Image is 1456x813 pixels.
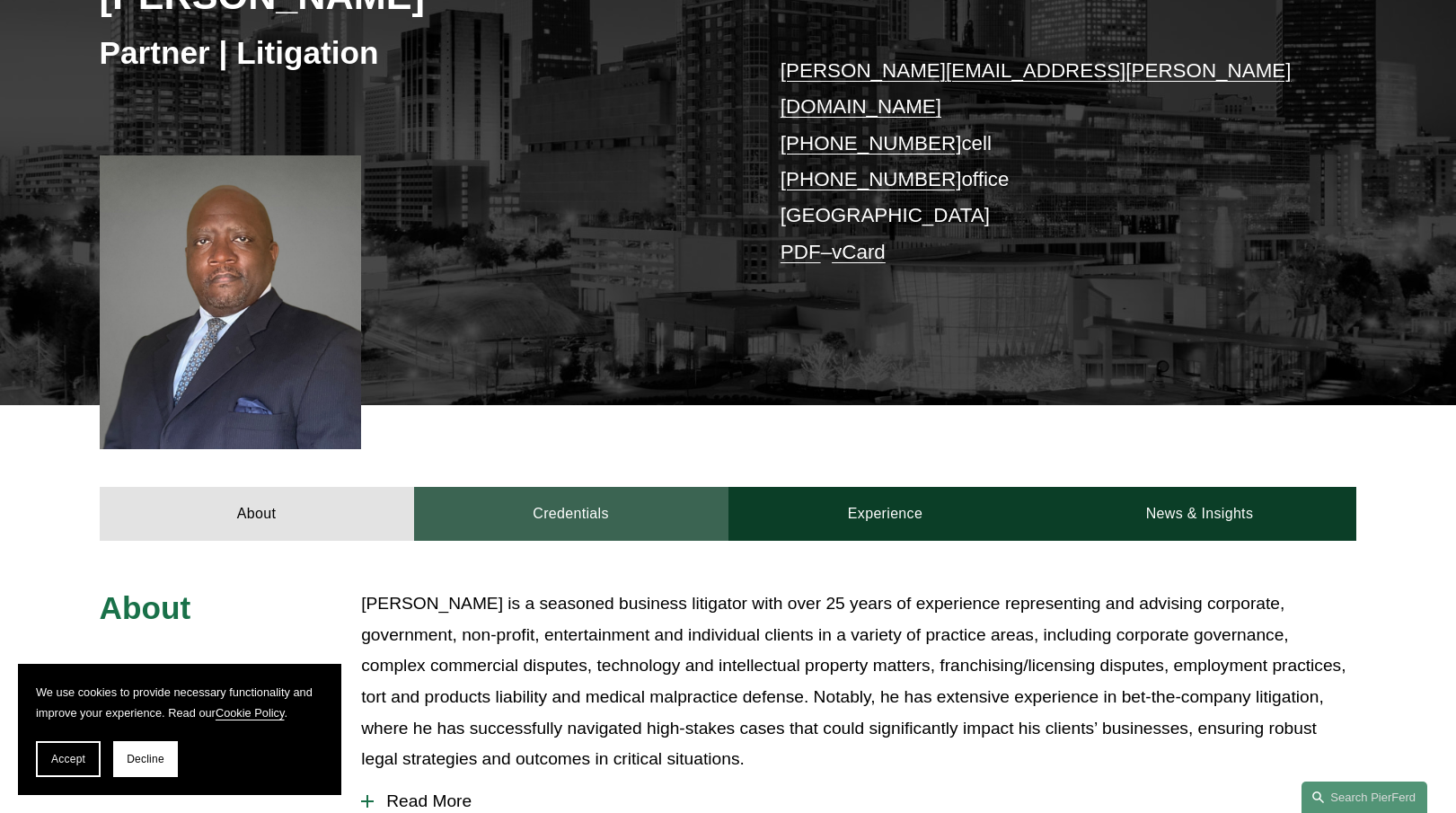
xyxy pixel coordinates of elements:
[127,753,164,765] span: Decline
[100,487,414,541] a: About
[36,741,101,777] button: Accept
[1302,782,1427,813] a: Search this site
[18,664,341,795] section: Cookie banner
[51,753,85,765] span: Accept
[113,741,178,777] button: Decline
[832,241,886,263] a: vCard
[361,588,1356,774] p: [PERSON_NAME] is a seasoned business litigator with over 25 years of experience representing and ...
[100,590,191,625] span: About
[216,706,285,720] a: Cookie Policy
[781,241,821,263] a: PDF
[781,168,962,190] a: [PHONE_NUMBER]
[1042,487,1356,541] a: News & Insights
[781,53,1304,270] p: cell office [GEOGRAPHIC_DATA] –
[374,791,1356,811] span: Read More
[781,132,962,155] a: [PHONE_NUMBER]
[36,682,323,723] p: We use cookies to provide necessary functionality and improve your experience. Read our .
[781,59,1292,118] a: [PERSON_NAME][EMAIL_ADDRESS][PERSON_NAME][DOMAIN_NAME]
[728,487,1043,541] a: Experience
[414,487,728,541] a: Credentials
[100,33,623,73] h3: Partner | Litigation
